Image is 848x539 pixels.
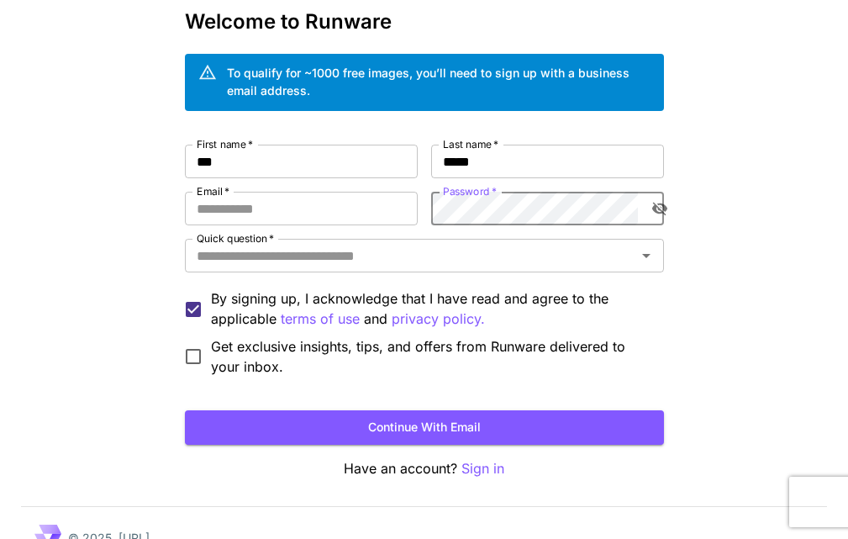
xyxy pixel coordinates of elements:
label: Last name [443,137,498,151]
button: Continue with email [185,410,664,445]
p: By signing up, I acknowledge that I have read and agree to the applicable and [211,288,650,330]
label: Quick question [197,231,274,246]
button: Open [635,244,658,267]
p: privacy policy. [392,309,485,330]
p: Have an account? [185,458,664,479]
div: To qualify for ~1000 free images, you’ll need to sign up with a business email address. [227,64,650,99]
button: By signing up, I acknowledge that I have read and agree to the applicable terms of use and [392,309,485,330]
label: Password [443,184,497,198]
p: terms of use [281,309,360,330]
h3: Welcome to Runware [185,10,664,34]
button: Sign in [461,458,504,479]
label: First name [197,137,253,151]
label: Email [197,184,229,198]
button: toggle password visibility [645,193,675,224]
span: Get exclusive insights, tips, and offers from Runware delivered to your inbox. [211,336,650,377]
button: By signing up, I acknowledge that I have read and agree to the applicable and privacy policy. [281,309,360,330]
